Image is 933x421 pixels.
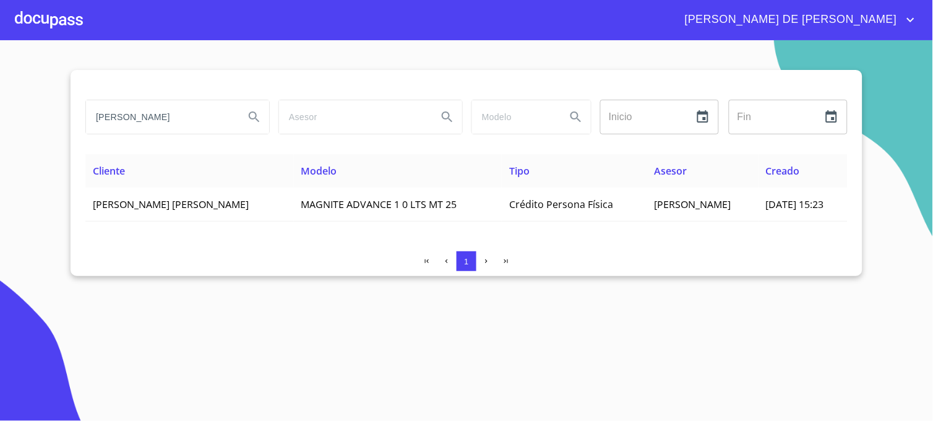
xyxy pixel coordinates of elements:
[655,197,731,211] span: [PERSON_NAME]
[93,197,249,211] span: [PERSON_NAME] [PERSON_NAME]
[509,197,613,211] span: Crédito Persona Física
[457,251,476,271] button: 1
[509,164,530,178] span: Tipo
[279,100,428,134] input: search
[561,102,591,132] button: Search
[464,257,468,266] span: 1
[239,102,269,132] button: Search
[301,164,337,178] span: Modelo
[432,102,462,132] button: Search
[766,164,800,178] span: Creado
[766,197,824,211] span: [DATE] 15:23
[655,164,687,178] span: Asesor
[301,197,457,211] span: MAGNITE ADVANCE 1 0 LTS MT 25
[676,10,918,30] button: account of current user
[472,100,556,134] input: search
[676,10,903,30] span: [PERSON_NAME] DE [PERSON_NAME]
[86,100,234,134] input: search
[93,164,125,178] span: Cliente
